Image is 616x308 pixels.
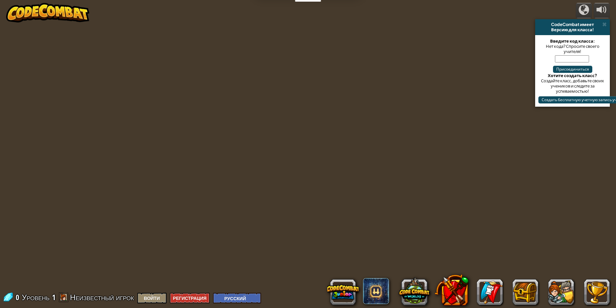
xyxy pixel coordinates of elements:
[538,44,607,54] div: Нет кода? Спросите своего учителя!
[434,273,469,307] button: CodeCombat Премиум
[548,279,574,305] button: Герои
[137,293,167,303] button: Войти
[22,292,50,303] span: Уровень
[6,3,89,22] img: CodeCombat - Learn how to code by playing a game
[477,279,503,305] a: Кланы
[538,22,607,27] div: CodeCombat имеет
[538,27,607,32] div: Версию для класса!
[363,278,389,304] span: CodeCombat AI HackStack
[170,293,210,303] button: Регистрация
[16,292,21,302] span: 0
[594,3,610,18] button: Регулировать громкость
[553,66,592,73] button: Присоединиться
[327,276,358,308] button: CodeCombat Junior
[538,38,607,44] div: Введите код класса:
[399,275,430,306] button: CodeCombat Worlds on Roblox
[576,3,592,18] button: Кампании
[52,292,56,302] span: 1
[584,279,610,305] button: Достижения
[512,279,538,305] button: Предметы
[538,73,607,78] div: Хотите создать класс?
[538,78,607,94] div: Создайте класс, добавьте своих учеников и следите за успеваемостью!
[70,292,134,302] span: Неизвестный игрок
